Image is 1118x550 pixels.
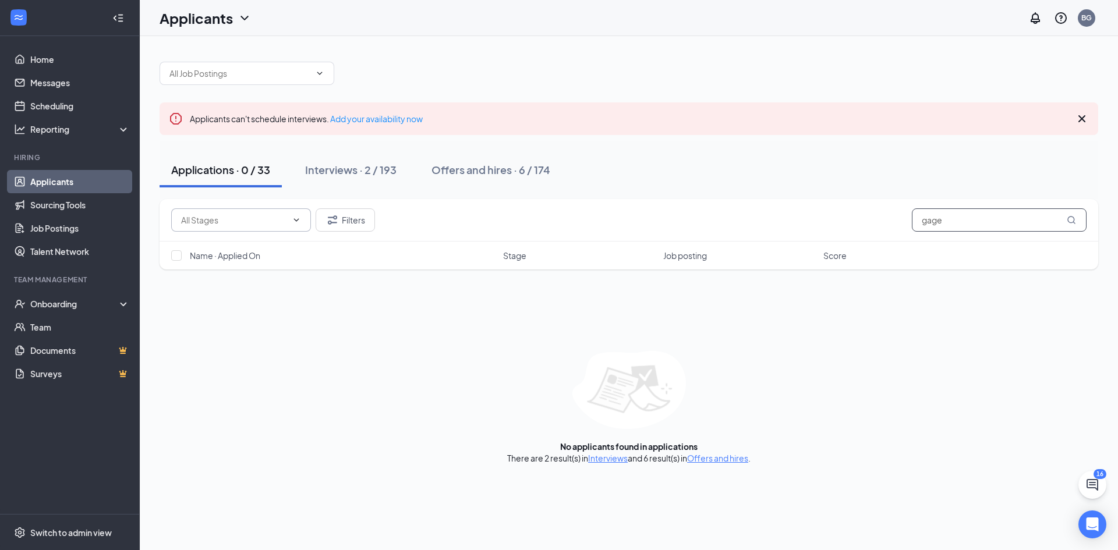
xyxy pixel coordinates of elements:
[326,213,339,227] svg: Filter
[30,298,120,310] div: Onboarding
[1054,11,1068,25] svg: QuestionInfo
[507,452,751,464] div: There are 2 result(s) in and 6 result(s) in .
[292,215,301,225] svg: ChevronDown
[30,240,130,263] a: Talent Network
[503,250,526,261] span: Stage
[169,67,310,80] input: All Job Postings
[1094,469,1106,479] div: 16
[14,298,26,310] svg: UserCheck
[190,250,260,261] span: Name · Applied On
[588,453,628,463] a: Interviews
[13,12,24,23] svg: WorkstreamLogo
[1028,11,1042,25] svg: Notifications
[560,441,698,452] div: No applicants found in applications
[14,123,26,135] svg: Analysis
[30,94,130,118] a: Scheduling
[1075,112,1089,126] svg: Cross
[160,8,233,28] h1: Applicants
[30,193,130,217] a: Sourcing Tools
[1081,13,1092,23] div: BG
[30,48,130,71] a: Home
[572,351,686,429] img: empty-state
[1085,478,1099,492] svg: ChatActive
[30,362,130,385] a: SurveysCrown
[1078,510,1106,538] div: Open Intercom Messenger
[431,162,550,177] div: Offers and hires · 6 / 174
[112,12,124,24] svg: Collapse
[315,69,324,78] svg: ChevronDown
[181,214,287,226] input: All Stages
[330,113,423,124] a: Add your availability now
[1078,471,1106,499] button: ChatActive
[30,315,130,339] a: Team
[30,527,112,538] div: Switch to admin view
[912,208,1087,232] input: Search in applications
[169,112,183,126] svg: Error
[1067,215,1076,225] svg: MagnifyingGlass
[14,275,128,285] div: Team Management
[238,11,252,25] svg: ChevronDown
[663,250,707,261] span: Job posting
[14,152,128,162] div: Hiring
[30,217,130,240] a: Job Postings
[687,453,748,463] a: Offers and hires
[823,250,847,261] span: Score
[171,162,270,177] div: Applications · 0 / 33
[316,208,375,232] button: Filter Filters
[14,527,26,538] svg: Settings
[30,123,130,135] div: Reporting
[190,113,423,124] span: Applicants can't schedule interviews.
[30,170,130,193] a: Applicants
[30,71,130,94] a: Messages
[305,162,397,177] div: Interviews · 2 / 193
[30,339,130,362] a: DocumentsCrown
